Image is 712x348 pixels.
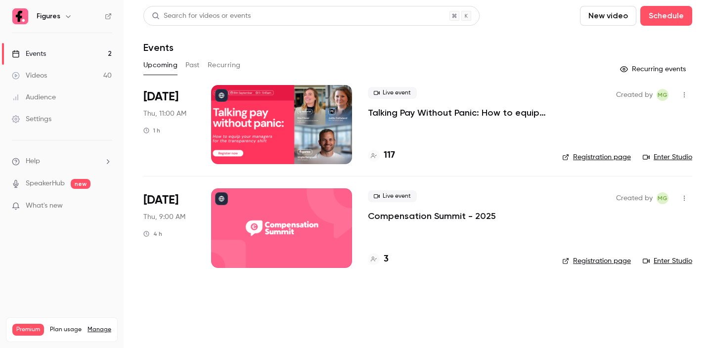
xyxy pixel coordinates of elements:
[368,107,546,119] a: Talking Pay Without Panic: How to equip your managers for the transparency shift
[143,230,162,238] div: 4 h
[368,190,417,202] span: Live event
[71,179,90,189] span: new
[368,253,389,266] a: 3
[12,71,47,81] div: Videos
[143,127,160,134] div: 1 h
[12,49,46,59] div: Events
[658,192,667,204] span: MG
[88,326,111,334] a: Manage
[12,92,56,102] div: Audience
[616,61,692,77] button: Recurring events
[152,11,251,21] div: Search for videos or events
[616,192,653,204] span: Created by
[643,256,692,266] a: Enter Studio
[143,57,178,73] button: Upcoming
[143,42,174,53] h1: Events
[12,114,51,124] div: Settings
[562,152,631,162] a: Registration page
[12,8,28,24] img: Figures
[26,156,40,167] span: Help
[643,152,692,162] a: Enter Studio
[26,178,65,189] a: SpeakerHub
[658,89,667,101] span: MG
[143,109,186,119] span: Thu, 11:00 AM
[143,89,178,105] span: [DATE]
[26,201,63,211] span: What's new
[368,210,496,222] a: Compensation Summit - 2025
[37,11,60,21] h6: Figures
[368,149,395,162] a: 117
[384,149,395,162] h4: 117
[657,192,668,204] span: Mégane Gateau
[562,256,631,266] a: Registration page
[143,212,185,222] span: Thu, 9:00 AM
[657,89,668,101] span: Mégane Gateau
[143,192,178,208] span: [DATE]
[143,188,195,267] div: Oct 16 Thu, 9:00 AM (Europe/Paris)
[616,89,653,101] span: Created by
[384,253,389,266] h4: 3
[143,85,195,164] div: Sep 18 Thu, 11:00 AM (Europe/Paris)
[368,87,417,99] span: Live event
[185,57,200,73] button: Past
[50,326,82,334] span: Plan usage
[640,6,692,26] button: Schedule
[12,156,112,167] li: help-dropdown-opener
[12,324,44,336] span: Premium
[208,57,241,73] button: Recurring
[100,202,112,211] iframe: Noticeable Trigger
[580,6,636,26] button: New video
